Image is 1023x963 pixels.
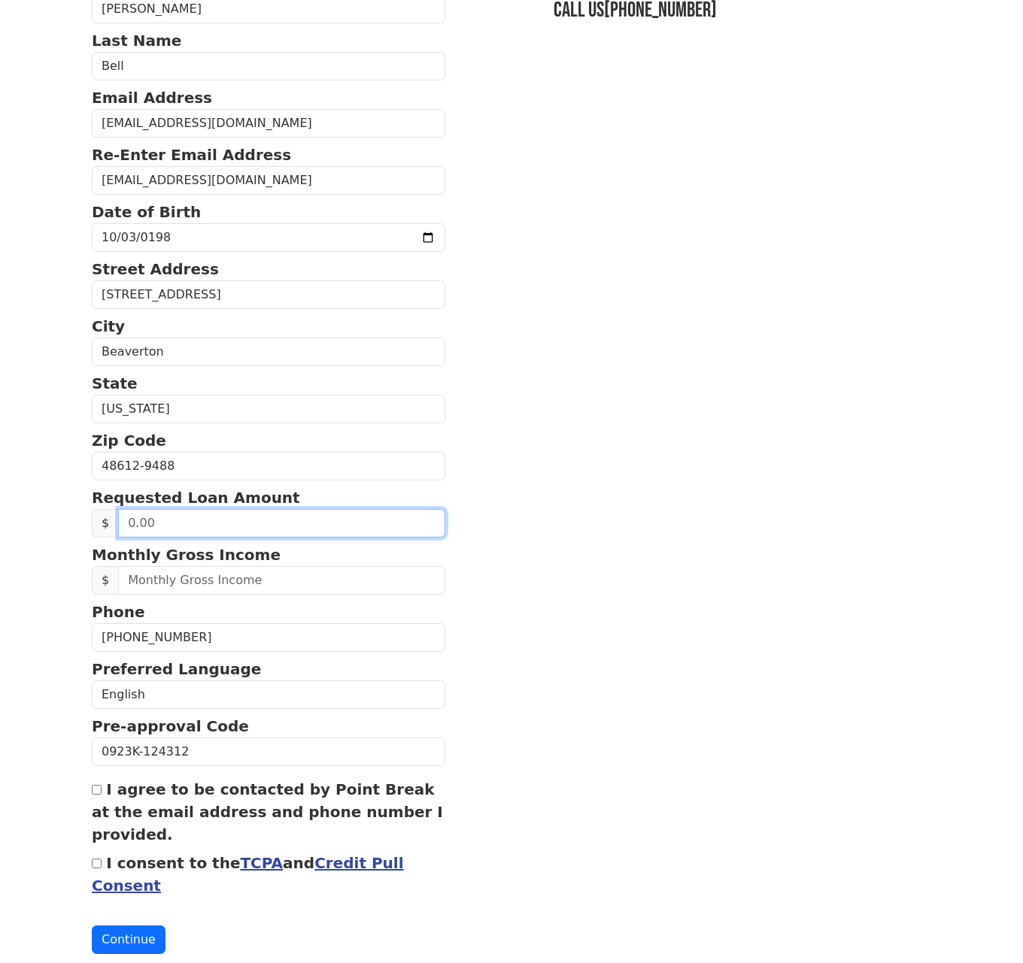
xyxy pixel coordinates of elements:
[92,280,445,309] input: Street Address
[92,509,119,538] span: $
[92,89,212,107] strong: Email Address
[92,146,291,164] strong: Re-Enter Email Address
[92,452,445,480] input: Zip Code
[92,566,119,595] span: $
[92,603,144,621] strong: Phone
[92,317,125,335] strong: City
[92,109,445,138] input: Email Address
[92,489,300,507] strong: Requested Loan Amount
[92,260,219,278] strong: Street Address
[92,737,445,766] input: Pre-approval Code
[92,660,261,678] strong: Preferred Language
[92,780,443,843] label: I agree to be contacted by Point Break at the email address and phone number I provided.
[92,52,445,80] input: Last Name
[92,432,166,450] strong: Zip Code
[118,509,445,538] input: 0.00
[118,566,445,595] input: Monthly Gross Income
[92,623,445,652] input: Phone
[92,854,404,895] label: I consent to the and
[92,925,165,954] button: Continue
[92,544,445,566] p: Monthly Gross Income
[92,203,201,221] strong: Date of Birth
[92,32,181,50] strong: Last Name
[92,166,445,195] input: Re-Enter Email Address
[92,338,445,366] input: City
[240,854,283,872] a: TCPA
[92,374,138,392] strong: State
[92,717,249,735] strong: Pre-approval Code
